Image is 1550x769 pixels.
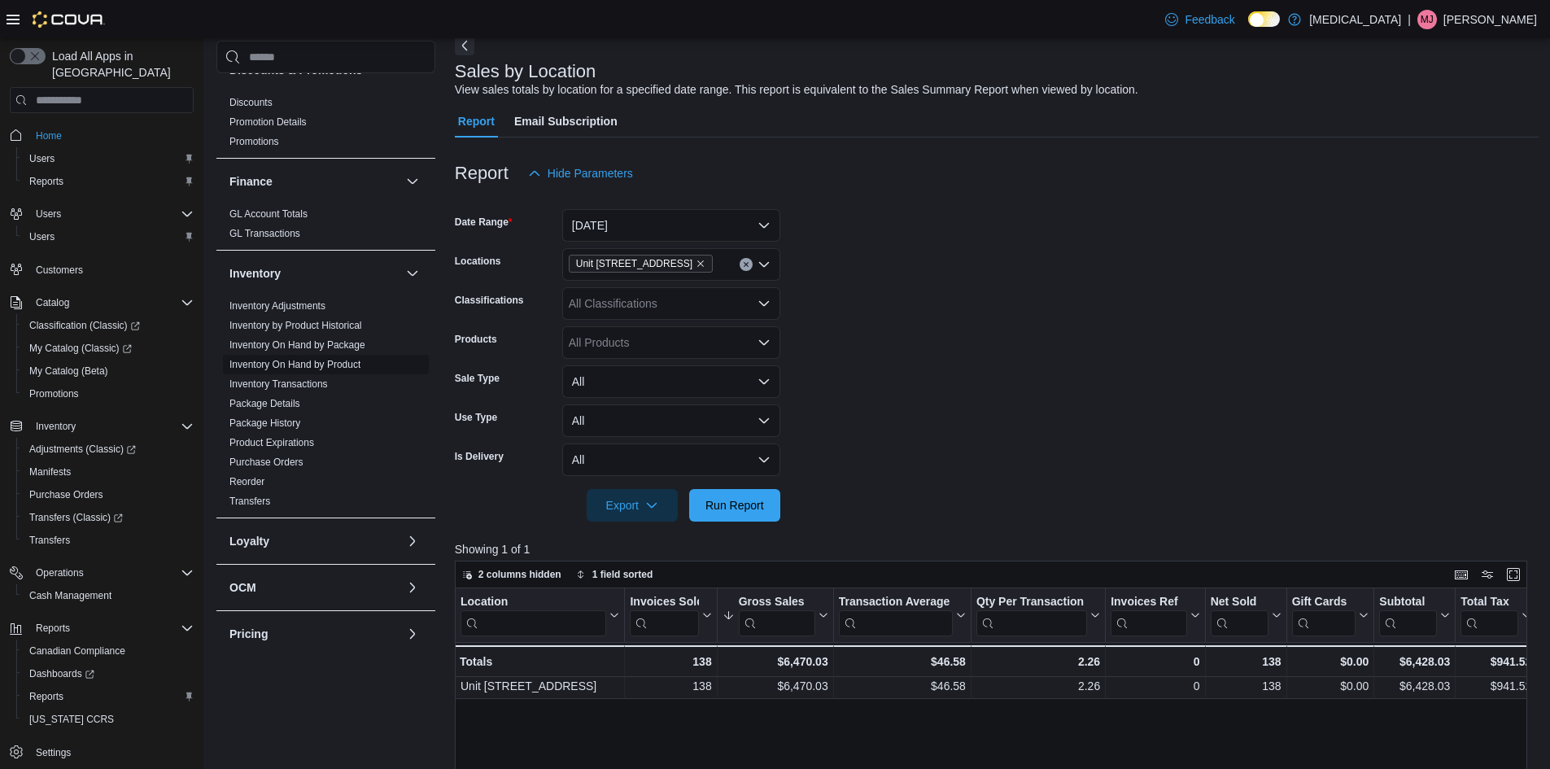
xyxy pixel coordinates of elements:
button: Invoices Sold [630,595,711,636]
a: Customers [29,260,90,280]
span: My Catalog (Beta) [23,361,194,381]
button: Settings [3,741,200,764]
button: Finance [403,172,422,191]
div: $46.58 [838,677,965,697]
div: Invoices Ref [1111,595,1186,636]
span: Reorder [229,475,264,488]
button: OCM [229,579,400,596]
button: Gross Sales [722,595,827,636]
div: 2.26 [976,677,1100,697]
div: Qty Per Transaction [976,595,1087,636]
span: Settings [36,746,71,759]
p: [PERSON_NAME] [1443,10,1537,29]
a: Promotion Details [229,116,307,128]
a: Inventory Adjustments [229,300,325,312]
button: Enter fullscreen [1504,565,1523,584]
button: Hide Parameters [522,157,640,190]
h3: Loyalty [229,533,269,549]
span: Purchase Orders [23,485,194,505]
span: Dashboards [23,664,194,684]
span: GL Transactions [229,227,300,240]
a: Classification (Classic) [23,316,146,335]
h3: OCM [229,579,256,596]
div: Subtotal [1379,595,1437,610]
button: Total Tax [1460,595,1531,636]
a: Reports [23,687,70,706]
div: $6,470.03 [722,677,827,697]
a: Transfers (Classic) [23,508,129,527]
span: Transfers [29,534,70,547]
button: Keyboard shortcuts [1452,565,1471,584]
div: Transaction Average [838,595,952,610]
button: Reports [3,617,200,640]
a: Promotions [229,136,279,147]
h3: Inventory [229,265,281,282]
a: Canadian Compliance [23,641,132,661]
span: Classification (Classic) [29,319,140,332]
button: All [562,365,780,398]
img: Cova [33,11,105,28]
div: Finance [216,204,435,250]
span: Operations [29,563,194,583]
span: Canadian Compliance [29,644,125,658]
span: Purchase Orders [229,456,303,469]
label: Locations [455,255,501,268]
div: View sales totals by location for a specified date range. This report is equivalent to the Sales ... [455,81,1138,98]
span: Hide Parameters [548,165,633,181]
span: Users [29,152,55,165]
div: Net Sold [1210,595,1268,636]
a: Inventory by Product Historical [229,320,362,331]
button: Display options [1478,565,1497,584]
span: MJ [1421,10,1434,29]
a: Dashboards [23,664,101,684]
button: Finance [229,173,400,190]
span: 1 field sorted [592,568,653,581]
label: Use Type [455,411,497,424]
button: Loyalty [229,533,400,549]
button: Operations [3,561,200,584]
div: Location [461,595,606,636]
div: Transaction Average [838,595,952,636]
span: Home [36,129,62,142]
label: Products [455,333,497,346]
span: Package Details [229,397,300,410]
span: Manifests [29,465,71,478]
a: Product Expirations [229,437,314,448]
button: Subtotal [1379,595,1450,636]
a: Transfers (Classic) [16,506,200,529]
div: Gift Card Sales [1291,595,1356,636]
span: 2 columns hidden [478,568,561,581]
div: Gross Sales [738,595,814,636]
a: Reorder [229,476,264,487]
div: Net Sold [1210,595,1268,610]
span: Catalog [36,296,69,309]
div: 138 [1210,677,1281,697]
a: My Catalog (Classic) [16,337,200,360]
div: $0.00 [1291,677,1369,697]
span: Promotion Details [229,116,307,129]
button: Users [16,147,200,170]
button: Reports [16,685,200,708]
a: My Catalog (Beta) [23,361,115,381]
button: Customers [3,258,200,282]
button: [DATE] [562,209,780,242]
span: Settings [29,742,194,762]
span: Users [23,227,194,247]
button: [US_STATE] CCRS [16,708,200,731]
span: Unit 385 North Dollarton Highway [569,255,713,273]
span: Inventory On Hand by Product [229,358,360,371]
button: Gift Cards [1291,595,1369,636]
div: Invoices Sold [630,595,698,636]
a: Reports [23,172,70,191]
button: Open list of options [758,258,771,271]
a: Users [23,227,61,247]
a: Purchase Orders [23,485,110,505]
span: Reports [23,172,194,191]
h3: Finance [229,173,273,190]
span: Cash Management [29,589,111,602]
a: Transfers [23,531,76,550]
div: Gross Sales [738,595,814,610]
span: Manifests [23,462,194,482]
div: 138 [630,677,711,697]
label: Classifications [455,294,524,307]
